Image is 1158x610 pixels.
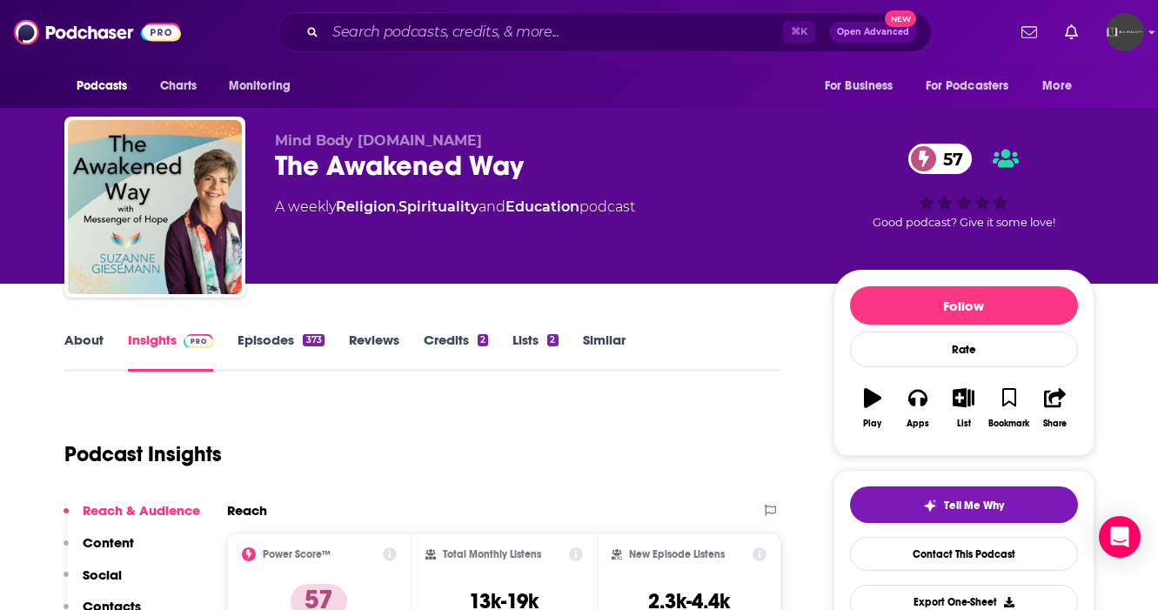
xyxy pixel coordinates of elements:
a: Credits2 [424,332,488,372]
span: ⌘ K [783,21,815,44]
img: Podchaser Pro [184,334,214,348]
span: For Podcasters [926,74,1009,98]
input: Search podcasts, credits, & more... [325,18,783,46]
div: Search podcasts, credits, & more... [278,12,932,52]
a: InsightsPodchaser Pro [128,332,214,372]
p: Social [83,566,122,583]
div: Bookmark [988,419,1029,429]
div: Play [863,419,881,429]
span: Mind Body [DOMAIN_NAME] [275,132,482,149]
div: 2 [478,334,488,346]
button: open menu [1030,70,1094,103]
button: Show profile menu [1106,13,1144,51]
div: Rate [850,332,1078,367]
button: Social [64,566,122,599]
button: open menu [64,70,151,103]
div: List [957,419,971,429]
a: About [64,332,104,372]
button: Play [850,377,895,439]
a: Lists2 [512,332,558,372]
img: The Awakened Way [68,120,242,294]
button: Open AdvancedNew [829,22,917,43]
a: Religion [336,198,396,215]
button: tell me why sparkleTell Me Why [850,486,1078,523]
button: Reach & Audience [64,502,200,534]
a: Contact This Podcast [850,537,1078,571]
div: A weekly podcast [275,197,635,218]
div: 57Good podcast? Give it some love! [833,132,1094,240]
a: 57 [908,144,972,174]
p: Content [83,534,134,551]
span: , [396,198,398,215]
button: open menu [217,70,313,103]
p: Reach & Audience [83,502,200,519]
div: 373 [303,334,324,346]
div: Share [1043,419,1067,429]
h2: New Episode Listens [629,548,725,560]
span: Monitoring [229,74,291,98]
h2: Power Score™ [263,548,331,560]
span: Tell Me Why [944,499,1004,513]
a: Education [505,198,579,215]
button: Content [64,534,134,566]
a: Spirituality [398,198,479,215]
div: 2 [547,334,558,346]
span: Charts [160,74,197,98]
span: More [1042,74,1072,98]
h2: Reach [227,502,267,519]
span: Open Advanced [837,28,909,37]
div: Open Intercom Messenger [1099,516,1141,558]
span: Good podcast? Give it some love! [873,216,1055,229]
h1: Podcast Insights [64,441,222,467]
span: Logged in as mbrown64240 [1106,13,1144,51]
span: For Business [825,74,894,98]
a: Show notifications dropdown [1014,17,1044,47]
a: Show notifications dropdown [1058,17,1085,47]
a: Episodes373 [238,332,324,372]
button: Apps [895,377,940,439]
img: User Profile [1106,13,1144,51]
button: open menu [813,70,915,103]
span: and [479,198,505,215]
a: Reviews [349,332,399,372]
span: New [885,10,916,27]
a: Charts [149,70,208,103]
img: Podchaser - Follow, Share and Rate Podcasts [14,16,181,49]
div: Apps [907,419,929,429]
span: Podcasts [77,74,128,98]
a: Similar [583,332,626,372]
button: Bookmark [987,377,1032,439]
h2: Total Monthly Listens [443,548,541,560]
button: Follow [850,286,1078,325]
button: open menu [914,70,1034,103]
img: tell me why sparkle [923,499,937,513]
span: 57 [926,144,972,174]
button: List [940,377,986,439]
button: Share [1032,377,1077,439]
